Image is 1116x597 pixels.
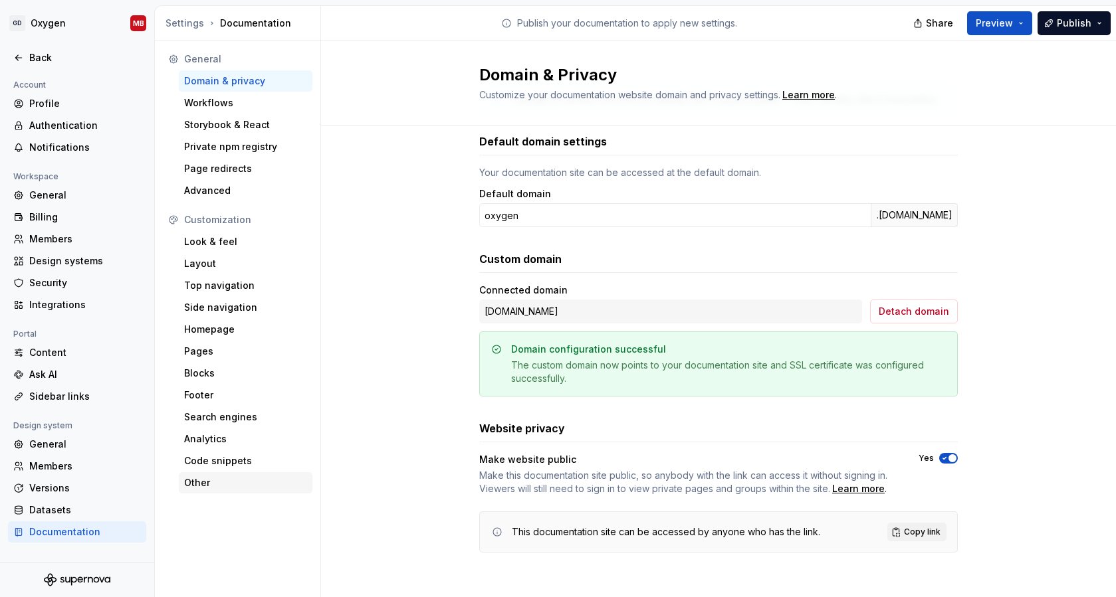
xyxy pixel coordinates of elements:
[479,251,562,267] h3: Custom domain
[184,235,307,248] div: Look & feel
[479,469,895,495] span: .
[184,96,307,110] div: Workflows
[184,118,307,131] div: Storybook & React
[479,284,568,297] div: Connected domain
[29,254,141,268] div: Design systems
[8,294,146,315] a: Integrations
[511,343,666,356] div: Domain configuration successful
[184,140,307,153] div: Private npm registry
[184,184,307,197] div: Advanced
[8,250,146,272] a: Design systems
[8,326,42,342] div: Portal
[926,17,953,30] span: Share
[870,299,958,323] button: Detach domain
[8,386,146,407] a: Sidebar links
[184,74,307,88] div: Domain & privacy
[479,420,565,436] h3: Website privacy
[166,17,204,30] button: Settings
[511,359,947,385] div: The custom domain now points to your documentation site and SSL certificate was configured succes...
[8,228,146,250] a: Members
[29,51,141,64] div: Back
[8,434,146,455] a: General
[919,453,934,464] label: Yes
[8,364,146,385] a: Ask AI
[479,64,942,86] h2: Domain & Privacy
[887,523,947,541] button: Copy link
[179,384,312,406] a: Footer
[166,17,315,30] div: Documentation
[184,410,307,424] div: Search engines
[179,158,312,179] a: Page redirects
[184,367,307,380] div: Blocks
[179,114,312,135] a: Storybook & React
[8,137,146,158] a: Notifications
[179,428,312,450] a: Analytics
[44,573,110,586] svg: Supernova Logo
[29,211,141,224] div: Billing
[1038,11,1111,35] button: Publish
[179,363,312,384] a: Blocks
[29,390,141,403] div: Sidebar links
[184,476,307,489] div: Other
[479,89,780,100] span: Customize your documentation website domain and privacy settings.
[184,345,307,358] div: Pages
[512,525,820,539] div: This documentation site can be accessed by anyone who has the link.
[479,187,551,201] label: Default domain
[8,115,146,136] a: Authentication
[184,388,307,402] div: Footer
[179,180,312,201] a: Advanced
[29,141,141,154] div: Notifications
[879,305,949,318] span: Detach domain
[29,481,141,495] div: Versions
[782,88,835,102] a: Learn more
[479,453,576,466] div: Make website public
[8,169,64,185] div: Workspace
[179,275,312,296] a: Top navigation
[479,299,862,323] div: [DOMAIN_NAME]
[179,136,312,157] a: Private npm registry
[179,472,312,493] a: Other
[184,323,307,336] div: Homepage
[184,257,307,270] div: Layout
[29,346,141,359] div: Content
[179,450,312,471] a: Code snippets
[8,521,146,543] a: Documentation
[29,232,141,246] div: Members
[479,166,958,179] div: Your documentation site can be accessed at the default domain.
[832,482,885,495] a: Learn more
[9,15,25,31] div: GD
[29,503,141,517] div: Datasets
[780,90,837,100] span: .
[179,253,312,274] a: Layout
[967,11,1032,35] button: Preview
[8,207,146,228] a: Billing
[871,203,958,227] div: .[DOMAIN_NAME]
[8,47,146,68] a: Back
[179,297,312,318] a: Side navigation
[179,92,312,114] a: Workflows
[8,499,146,521] a: Datasets
[179,231,312,252] a: Look & feel
[29,119,141,132] div: Authentication
[3,9,152,38] button: GDOxygenMB
[29,189,141,202] div: General
[8,418,78,434] div: Design system
[29,525,141,539] div: Documentation
[29,97,141,110] div: Profile
[184,279,307,292] div: Top navigation
[8,272,146,294] a: Security
[29,298,141,311] div: Integrations
[8,185,146,206] a: General
[8,477,146,499] a: Versions
[29,276,141,290] div: Security
[184,162,307,175] div: Page redirects
[907,11,962,35] button: Share
[517,17,737,30] p: Publish your documentation to apply new settings.
[184,213,307,226] div: Customization
[8,456,146,477] a: Members
[133,18,144,29] div: MB
[184,52,307,66] div: General
[29,368,141,381] div: Ask AI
